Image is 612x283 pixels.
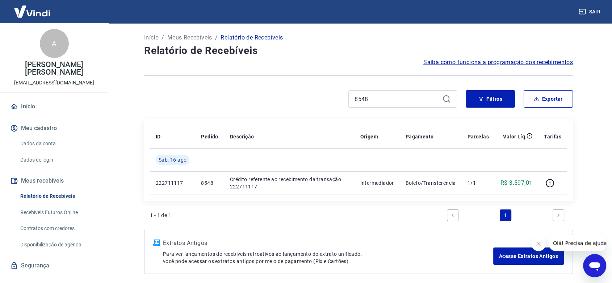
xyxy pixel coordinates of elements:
p: Parcelas [468,133,489,140]
p: 1/1 [468,179,489,187]
p: Extratos Antigos [163,239,493,247]
button: Filtros [466,90,515,108]
a: Saiba como funciona a programação dos recebimentos [423,58,573,67]
a: Contratos com credores [17,221,100,236]
div: A [40,29,69,58]
img: Vindi [9,0,56,22]
p: Descrição [230,133,254,140]
p: [PERSON_NAME] [PERSON_NAME] [6,61,102,76]
a: Meus Recebíveis [167,33,212,42]
span: Olá! Precisa de ajuda? [4,5,61,11]
p: 1 - 1 de 1 [150,212,171,219]
input: Busque pelo número do pedido [355,93,439,104]
p: 8548 [201,179,218,187]
p: ID [156,133,161,140]
button: Meu cadastro [9,120,100,136]
p: Para ver lançamentos de recebíveis retroativos ao lançamento do extrato unificado, você pode aces... [163,250,493,265]
img: ícone [153,240,160,246]
a: Acesse Extratos Antigos [493,247,564,265]
p: Pedido [201,133,218,140]
p: Tarifas [544,133,561,140]
ul: Pagination [444,207,567,224]
a: Início [144,33,159,42]
p: / [162,33,164,42]
p: Intermediador [360,179,394,187]
button: Sair [577,5,603,18]
p: Relatório de Recebíveis [221,33,283,42]
a: Dados de login [17,153,100,167]
p: 222711117 [156,179,189,187]
a: Início [9,99,100,115]
a: Disponibilização de agenda [17,237,100,252]
span: Sáb, 16 ago [159,156,186,163]
a: Recebíveis Futuros Online [17,205,100,220]
a: Dados da conta [17,136,100,151]
iframe: Botão para abrir a janela de mensagens [583,254,606,277]
iframe: Mensagem da empresa [549,235,606,251]
p: Origem [360,133,378,140]
p: Boleto/Transferência [406,179,456,187]
p: R$ 3.597,01 [500,179,532,187]
a: Relatório de Recebíveis [17,189,100,204]
a: Page 1 is your current page [500,209,511,221]
h4: Relatório de Recebíveis [144,43,573,58]
p: / [215,33,218,42]
p: Crédito referente ao recebimento da transação 222711117 [230,176,349,190]
button: Meus recebíveis [9,173,100,189]
p: Valor Líq. [503,133,527,140]
a: Previous page [447,209,458,221]
p: Pagamento [406,133,434,140]
a: Next page [553,209,564,221]
a: Segurança [9,258,100,274]
p: [EMAIL_ADDRESS][DOMAIN_NAME] [14,79,94,87]
iframe: Fechar mensagem [531,237,546,251]
button: Exportar [524,90,573,108]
